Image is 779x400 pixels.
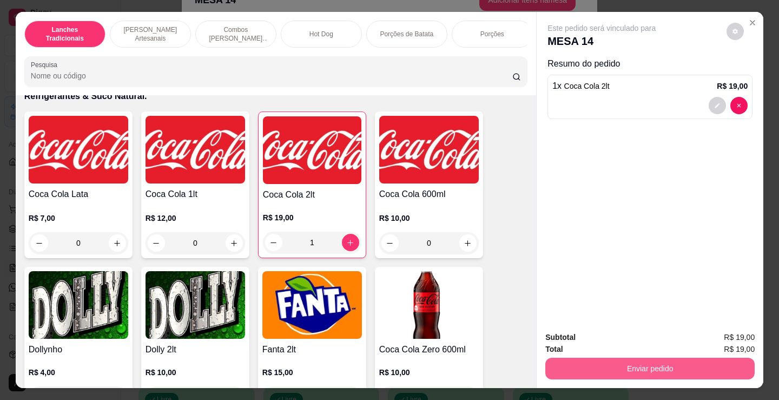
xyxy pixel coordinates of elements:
[29,367,128,378] p: R$ 4,00
[480,30,504,38] p: Porções
[342,234,359,251] button: increase-product-quantity
[379,367,479,378] p: R$ 10,00
[146,213,245,224] p: R$ 12,00
[545,345,563,353] strong: Total
[146,188,245,201] h4: Coca Cola 1lt
[31,60,61,69] label: Pesquisa
[564,82,610,90] span: Coca Cola 2lt
[265,234,282,251] button: decrease-product-quantity
[29,188,128,201] h4: Coca Cola Lata
[226,234,243,252] button: increase-product-quantity
[146,116,245,183] img: product-image
[29,271,128,339] img: product-image
[724,331,755,343] span: R$ 19,00
[146,271,245,339] img: product-image
[119,25,182,43] p: [PERSON_NAME] Artesanais
[547,57,752,70] p: Resumo do pedido
[29,213,128,224] p: R$ 7,00
[727,23,744,40] button: decrease-product-quantity
[109,234,126,252] button: increase-product-quantity
[724,343,755,355] span: R$ 19,00
[547,23,656,34] p: Este pedido será vinculado para
[381,234,399,252] button: decrease-product-quantity
[379,116,479,183] img: product-image
[148,234,165,252] button: decrease-product-quantity
[31,234,48,252] button: decrease-product-quantity
[709,97,726,114] button: decrease-product-quantity
[545,358,755,379] button: Enviar pedido
[146,367,245,378] p: R$ 10,00
[24,90,527,103] p: Refrigerantes & Suco Natural.
[262,343,362,356] h4: Fanta 2lt
[547,34,656,49] p: MESA 14
[31,70,513,81] input: Pesquisa
[379,271,479,339] img: product-image
[717,81,748,91] p: R$ 19,00
[146,343,245,356] h4: Dolly 2lt
[379,213,479,224] p: R$ 10,00
[379,343,479,356] h4: Coca Cola Zero 600ml
[204,25,267,43] p: Combos [PERSON_NAME] Artesanais
[744,14,761,31] button: Close
[309,30,333,38] p: Hot Dog
[29,343,128,356] h4: Dollynho
[34,25,96,43] p: Lanches Tradicionais
[263,116,361,184] img: product-image
[552,80,609,93] p: 1 x
[545,333,576,342] strong: Subtotal
[29,116,128,183] img: product-image
[379,188,479,201] h4: Coca Cola 600ml
[730,97,748,114] button: decrease-product-quantity
[263,212,361,223] p: R$ 19,00
[380,30,433,38] p: Porções de Batata
[263,188,361,201] h4: Coca Cola 2lt
[459,234,477,252] button: increase-product-quantity
[262,271,362,339] img: product-image
[262,367,362,378] p: R$ 15,00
